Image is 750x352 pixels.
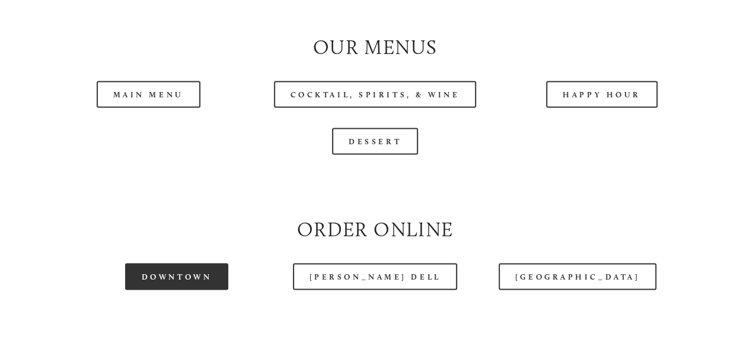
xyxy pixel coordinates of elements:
a: [GEOGRAPHIC_DATA] [499,263,656,290]
a: Main Menu [97,81,200,107]
a: Cocktail, Spirits, & Wine [274,81,477,107]
a: Happy Hour [546,81,658,107]
a: Downtown [125,263,228,290]
h2: Order Online [45,215,705,243]
a: [PERSON_NAME] Dell [293,263,458,290]
a: Dessert [332,128,418,154]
